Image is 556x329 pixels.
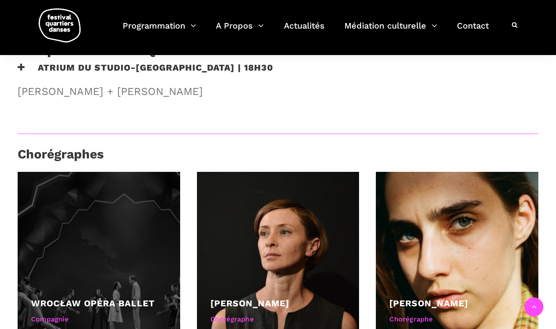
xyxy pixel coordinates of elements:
[216,18,264,43] a: A Propos
[39,8,81,42] img: logo-fqd-med
[123,18,196,43] a: Programmation
[31,298,155,308] a: Wrocław Opéra Ballet
[18,147,104,168] h3: Chorégraphes
[31,314,167,325] div: Compagnie
[210,314,346,325] div: Chorégraphe
[284,18,325,43] a: Actualités
[457,18,489,43] a: Contact
[18,62,273,83] h3: Atrium du Studio-[GEOGRAPHIC_DATA] | 18h30
[389,298,468,308] a: [PERSON_NAME]
[344,18,437,43] a: Médiation culturelle
[210,298,289,308] a: [PERSON_NAME]
[18,83,359,100] span: [PERSON_NAME] + [PERSON_NAME]
[389,314,525,325] div: Chorégraphe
